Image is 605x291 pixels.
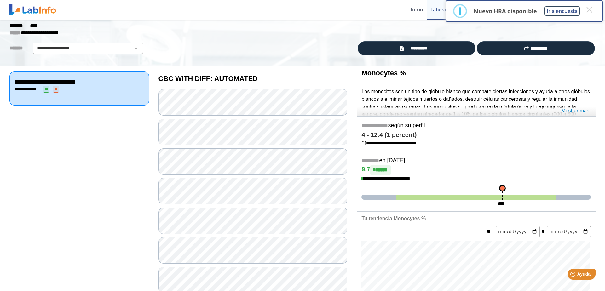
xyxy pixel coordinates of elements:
h4: 4 - 12.4 (1 percent) [361,131,591,139]
p: Nuevo HRA disponible [474,7,537,15]
button: Close this dialog [584,4,595,15]
h5: en [DATE] [361,157,591,164]
p: Los monocitos son un tipo de glóbulo blanco que combate ciertas infecciones y ayuda a otros glóbu... [361,88,591,148]
h5: según su perfil [361,122,591,129]
input: mm/dd/yyyy [547,226,591,237]
input: mm/dd/yyyy [496,226,540,237]
a: Mostrar más [561,107,589,115]
b: CBC WITH DIFF: AUTOMATED [158,75,258,83]
h4: 9.7 [361,165,591,175]
div: i [458,5,462,17]
iframe: Help widget launcher [549,266,598,284]
a: [1] [361,140,416,145]
button: Ir a encuesta [544,6,580,16]
b: Monocytes % [361,69,406,77]
b: Tu tendencia Monocytes % [361,216,426,221]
